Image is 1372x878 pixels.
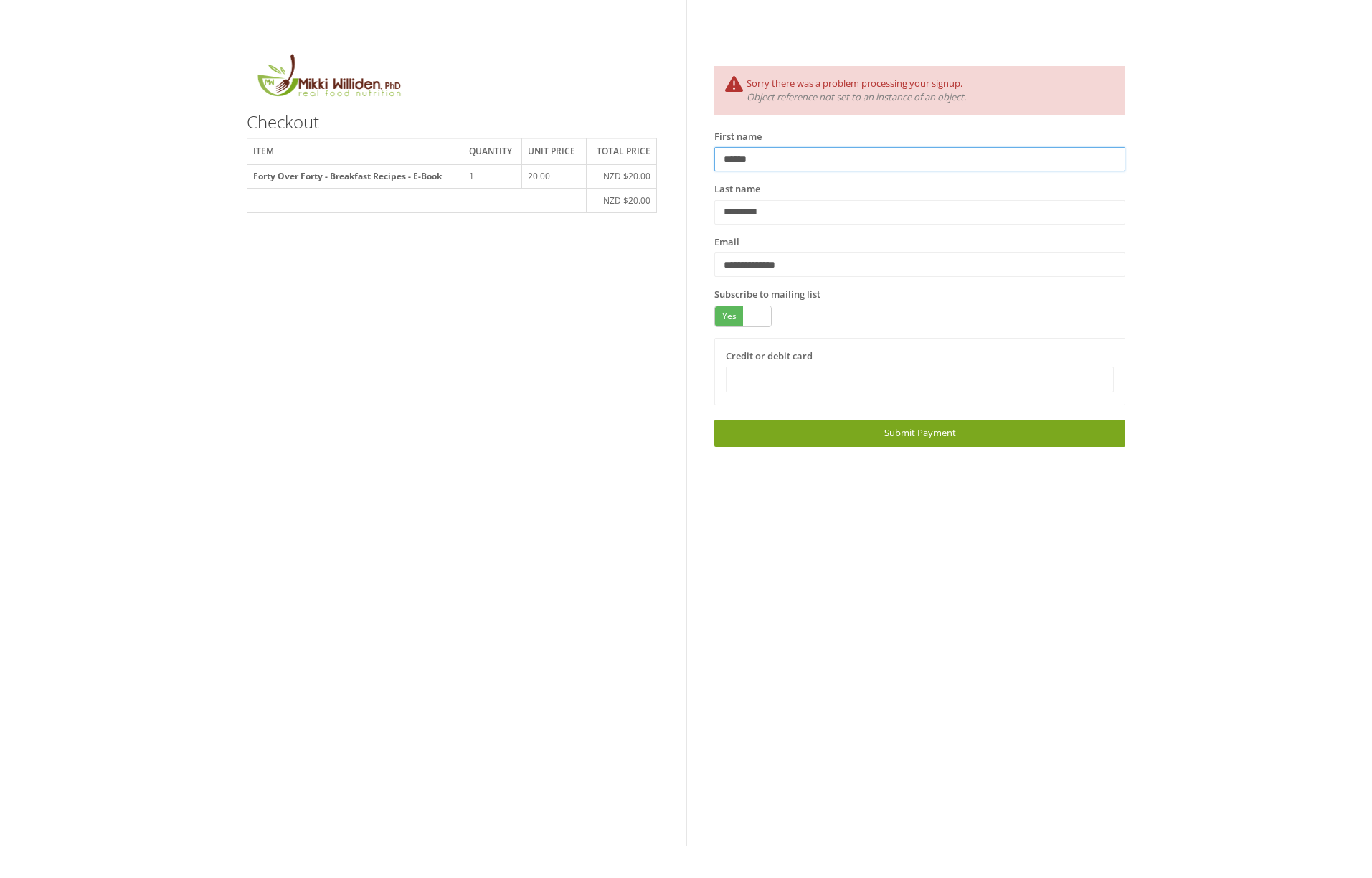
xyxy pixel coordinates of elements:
label: Credit or debit card [726,349,813,364]
td: NZD $20.00 [586,189,657,213]
i: Object reference not set to an instance of an object. [747,90,966,103]
label: Last name [714,182,760,197]
span: Yes [715,306,743,326]
label: Subscribe to mailing list [714,288,820,302]
img: MikkiLogoMain.png [247,52,410,105]
h3: Checkout [247,113,658,131]
th: Total price [586,139,657,164]
label: Email [714,235,739,250]
iframe: Sicherer Eingaberahmen für Kartenzahlungen [735,374,1104,386]
td: NZD $20.00 [586,164,657,189]
label: First name [714,130,762,144]
th: Item [247,139,463,164]
th: Unit price [522,139,586,164]
td: 1 [463,164,522,189]
td: 20.00 [522,164,586,189]
a: Submit Payment [714,420,1125,446]
th: Forty Over Forty - Breakfast Recipes - E-Book [247,164,463,189]
th: Quantity [463,139,522,164]
span: Sorry there was a problem processing your signup. [747,77,962,90]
